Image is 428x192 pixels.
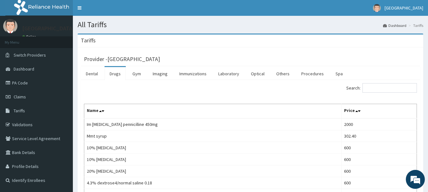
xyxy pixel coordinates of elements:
[84,56,160,62] h3: Provider - [GEOGRAPHIC_DATA]
[246,67,270,80] a: Optical
[78,21,423,29] h1: All Tariffs
[14,108,25,114] span: Tariffs
[84,177,342,189] td: 4.3% dextrose4/normal saline 0.18
[341,104,417,119] th: Price
[22,26,74,31] p: [GEOGRAPHIC_DATA]
[81,67,103,80] a: Dental
[385,5,423,11] span: [GEOGRAPHIC_DATA]
[407,23,423,28] li: Tariffs
[3,19,17,33] img: User Image
[341,165,417,177] td: 600
[84,165,342,177] td: 20% [MEDICAL_DATA]
[373,4,381,12] img: User Image
[148,67,173,80] a: Imaging
[84,104,342,119] th: Name
[362,83,417,93] input: Search:
[330,67,348,80] a: Spa
[174,67,212,80] a: Immunizations
[84,154,342,165] td: 10% [MEDICAL_DATA]
[84,118,342,130] td: Im [MEDICAL_DATA] pennicilline 450mg
[84,142,342,154] td: 10% [MEDICAL_DATA]
[22,34,37,39] a: Online
[14,94,26,100] span: Claims
[84,130,342,142] td: Mmt syrup
[81,38,96,43] h3: Tariffs
[296,67,329,80] a: Procedures
[213,67,244,80] a: Laboratory
[341,142,417,154] td: 600
[341,177,417,189] td: 600
[341,130,417,142] td: 302.40
[346,83,417,93] label: Search:
[271,67,295,80] a: Others
[14,52,46,58] span: Switch Providers
[341,118,417,130] td: 2000
[341,154,417,165] td: 600
[14,66,34,72] span: Dashboard
[383,23,406,28] a: Dashboard
[127,67,146,80] a: Gym
[105,67,126,80] a: Drugs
